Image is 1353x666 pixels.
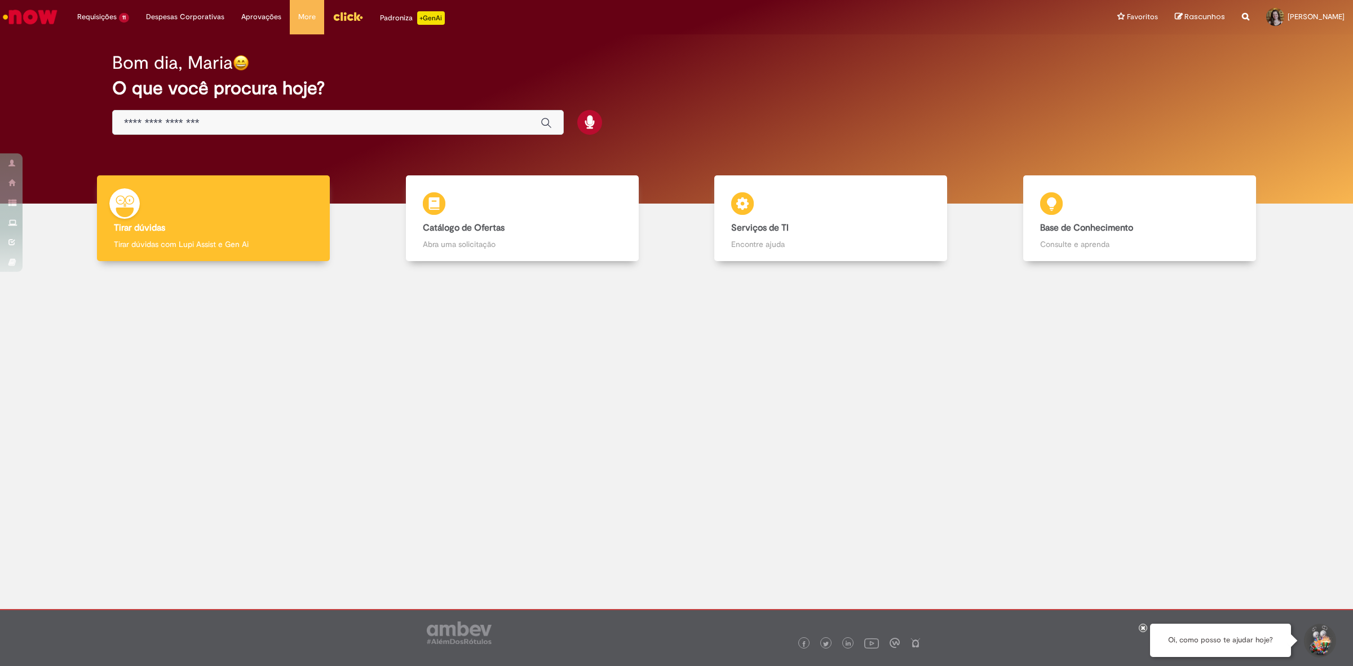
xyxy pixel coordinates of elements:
a: Serviços de TI Encontre ajuda [676,175,985,262]
h2: Bom dia, Maria [112,53,233,73]
span: More [298,11,316,23]
img: happy-face.png [233,55,249,71]
img: ServiceNow [1,6,59,28]
img: logo_footer_linkedin.png [846,641,851,647]
img: logo_footer_workplace.png [890,638,900,648]
img: logo_footer_youtube.png [864,636,879,650]
img: logo_footer_ambev_rotulo_gray.png [427,621,492,644]
span: Requisições [77,11,117,23]
button: Iniciar Conversa de Suporte [1302,624,1336,658]
a: Tirar dúvidas Tirar dúvidas com Lupi Assist e Gen Ai [59,175,368,262]
img: logo_footer_naosei.png [910,638,921,648]
a: Rascunhos [1175,12,1225,23]
img: logo_footer_facebook.png [801,641,807,647]
b: Serviços de TI [731,222,789,233]
a: Catálogo de Ofertas Abra uma solicitação [368,175,677,262]
p: Consulte e aprenda [1040,239,1239,250]
span: 11 [119,13,129,23]
b: Tirar dúvidas [114,222,165,233]
a: Base de Conhecimento Consulte e aprenda [985,175,1294,262]
p: Encontre ajuda [731,239,930,250]
h2: O que você procura hoje? [112,78,1241,98]
span: Favoritos [1127,11,1158,23]
div: Oi, como posso te ajudar hoje? [1150,624,1291,657]
span: Despesas Corporativas [146,11,224,23]
img: click_logo_yellow_360x200.png [333,8,363,25]
p: Abra uma solicitação [423,239,622,250]
p: Tirar dúvidas com Lupi Assist e Gen Ai [114,239,313,250]
span: [PERSON_NAME] [1288,12,1345,21]
span: Rascunhos [1184,11,1225,22]
b: Catálogo de Ofertas [423,222,505,233]
span: Aprovações [241,11,281,23]
b: Base de Conhecimento [1040,222,1133,233]
p: +GenAi [417,11,445,25]
img: logo_footer_twitter.png [823,641,829,647]
div: Padroniza [380,11,445,25]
